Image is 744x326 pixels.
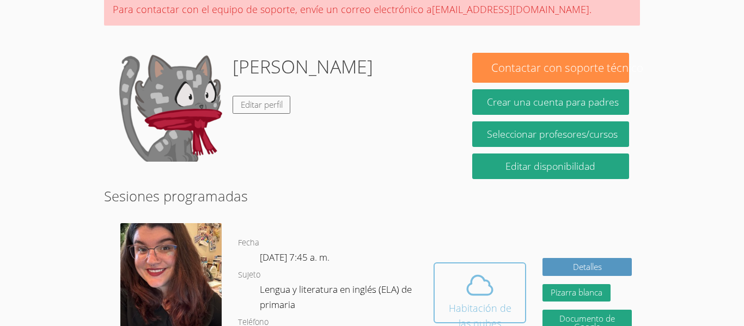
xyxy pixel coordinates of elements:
[115,53,224,162] img: default.png
[487,127,618,140] font: Seleccionar profesores/cursos
[472,121,629,147] a: Seleccionar profesores/cursos
[238,269,260,280] font: Sujeto
[260,283,412,311] font: Lengua y literatura en inglés (ELA) de primaria
[233,96,291,114] a: Editar perfil
[238,237,259,248] font: Fecha
[434,262,526,323] button: Habitación de las nubes
[542,258,631,276] a: Detalles
[472,89,629,115] button: Crear una cuenta para padres
[589,3,591,16] font: .
[505,159,595,173] font: Editar disponibilidad
[472,153,629,179] a: Editar disponibilidad
[260,251,330,263] font: [DATE] 7:45 a. m.
[487,95,619,108] font: Crear una cuenta para padres
[241,99,283,110] font: Editar perfil
[432,3,589,16] font: [EMAIL_ADDRESS][DOMAIN_NAME]
[551,287,602,298] font: Pizarra blanca
[472,53,629,83] button: Contactar con soporte técnico
[104,187,248,205] font: Sesiones programadas
[573,261,602,272] font: Detalles
[542,284,611,302] button: Pizarra blanca
[491,60,643,75] font: Contactar con soporte técnico
[233,54,373,79] font: [PERSON_NAME]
